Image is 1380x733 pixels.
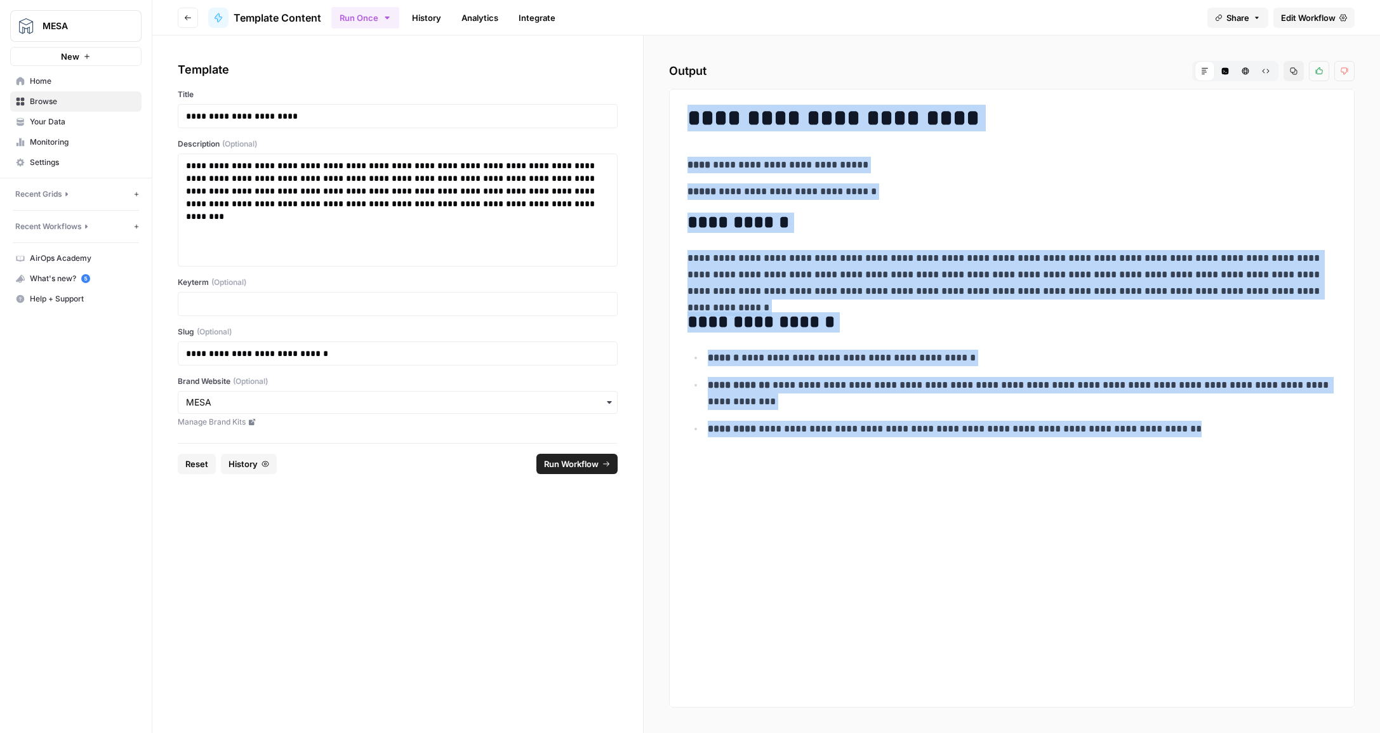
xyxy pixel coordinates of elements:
input: MESA [186,396,609,409]
span: Home [30,76,136,87]
button: History [221,454,277,474]
span: Recent Workflows [15,221,82,232]
button: Recent Workflows [15,221,131,232]
label: Description [178,138,618,150]
span: Recent Grids [15,188,62,200]
label: Brand Website [178,376,618,387]
a: Browse [10,91,142,112]
span: (Optional) [222,138,257,150]
img: MESA Logo [15,15,37,37]
span: (Optional) [211,277,246,288]
button: What's new? 5 [10,268,142,289]
button: Recent Grids [15,188,131,200]
a: History [404,8,449,28]
a: Analytics [454,8,506,28]
span: Run Workflow [544,458,599,470]
a: Settings [10,152,142,173]
button: New [10,47,142,66]
span: (Optional) [233,376,268,387]
label: Title [178,89,618,100]
span: (Optional) [197,326,232,338]
span: Settings [30,157,136,168]
span: Edit Workflow [1281,11,1336,24]
label: Slug [178,326,618,338]
div: What's new? [11,269,141,288]
span: Your Data [30,116,136,128]
a: Home [10,71,142,91]
h2: Output [669,61,1355,81]
span: AirOps Academy [30,253,136,264]
label: Keyterm [178,277,618,288]
button: Help + Support [10,289,142,309]
a: Monitoring [10,132,142,152]
span: Reset [185,458,208,470]
button: Run Workflow [536,454,618,474]
span: MESA [43,20,119,32]
span: Browse [30,96,136,107]
text: 5 [84,275,87,282]
button: Run Once [331,7,399,29]
div: Template [178,61,618,79]
a: Your Data [10,112,142,132]
a: Edit Workflow [1273,8,1355,28]
a: AirOps Academy [10,248,142,268]
span: Monitoring [30,136,136,148]
span: New [61,50,79,63]
button: Workspace: MESA [10,10,142,42]
a: 5 [81,274,90,283]
span: Share [1226,11,1249,24]
button: Reset [178,454,216,474]
span: Help + Support [30,293,136,305]
a: Integrate [511,8,563,28]
span: Template Content [234,10,321,25]
span: History [229,458,258,470]
button: Share [1207,8,1268,28]
a: Manage Brand Kits [178,416,618,428]
a: Template Content [208,8,321,28]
